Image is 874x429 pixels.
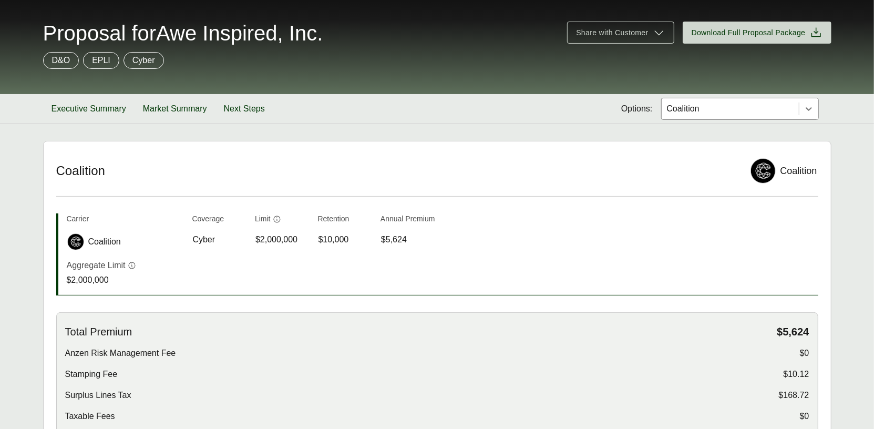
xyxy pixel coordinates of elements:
img: Coalition logo [751,159,775,183]
span: Total Premium [65,325,132,339]
span: $10,000 [318,233,349,246]
span: Stamping Fee [65,368,118,381]
span: Surplus Lines Tax [65,389,131,402]
span: Share with Customer [576,27,648,38]
span: $0 [800,347,809,360]
span: Cyber [193,233,215,246]
span: $10.12 [784,368,809,381]
p: $2,000,000 [67,274,136,287]
th: Limit [255,213,310,229]
p: Aggregate Limit [67,259,126,272]
div: Coalition [780,164,817,178]
th: Carrier [67,213,184,229]
button: Download Full Proposal Package [683,22,831,44]
h2: Coalition [56,163,738,179]
span: $168.72 [779,389,809,402]
span: Options: [621,103,653,115]
span: Proposal for Awe Inspired, Inc. [43,23,323,44]
p: EPLI [92,54,110,67]
p: Cyber [132,54,155,67]
button: Executive Summary [43,94,135,124]
button: Market Summary [135,94,215,124]
span: $0 [800,410,809,423]
button: Share with Customer [567,22,674,44]
img: Coalition logo [68,234,84,250]
span: $5,624 [381,233,407,246]
span: Anzen Risk Management Fee [65,347,176,360]
span: $5,624 [777,325,809,339]
span: Taxable Fees [65,410,115,423]
th: Coverage [192,213,247,229]
p: D&O [52,54,70,67]
span: Download Full Proposal Package [692,27,806,38]
th: Annual Premium [381,213,435,229]
th: Retention [318,213,373,229]
button: Next Steps [215,94,273,124]
span: Coalition [88,236,121,248]
span: $2,000,000 [255,233,297,246]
